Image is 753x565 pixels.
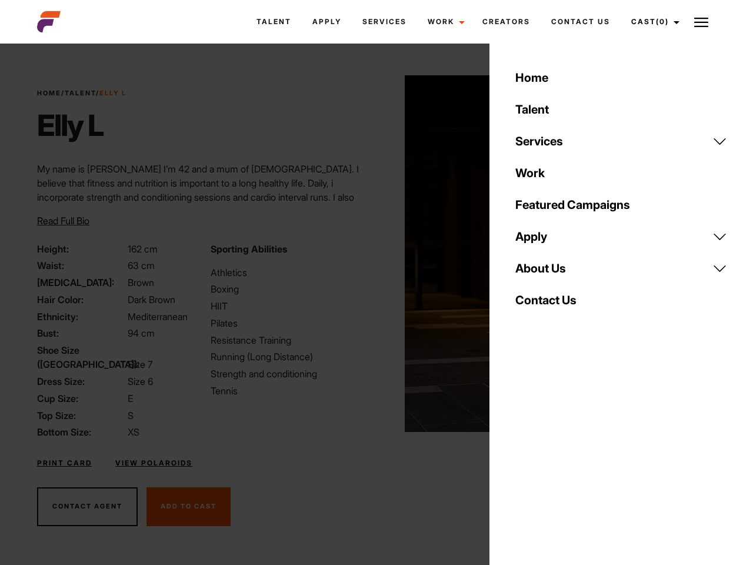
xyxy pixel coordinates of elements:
[508,125,734,157] a: Services
[508,284,734,316] a: Contact Us
[128,311,188,323] span: Mediterranean
[161,502,216,510] span: Add To Cast
[37,326,125,340] span: Bust:
[211,350,369,364] li: Running (Long Distance)
[128,426,139,438] span: XS
[128,358,152,370] span: Size 7
[656,17,669,26] span: (0)
[211,265,369,280] li: Athletics
[128,277,154,288] span: Brown
[541,6,621,38] a: Contact Us
[128,393,133,404] span: E
[37,215,89,227] span: Read Full Bio
[508,157,734,189] a: Work
[508,252,734,284] a: About Us
[472,6,541,38] a: Creators
[37,258,125,272] span: Waist:
[211,316,369,330] li: Pilates
[128,375,153,387] span: Size 6
[37,425,125,439] span: Bottom Size:
[37,242,125,256] span: Height:
[65,89,96,97] a: Talent
[37,214,89,228] button: Read Full Bio
[211,243,287,255] strong: Sporting Abilities
[246,6,302,38] a: Talent
[302,6,352,38] a: Apply
[621,6,687,38] a: Cast(0)
[508,189,734,221] a: Featured Campaigns
[115,458,192,468] a: View Polaroids
[37,293,125,307] span: Hair Color:
[128,327,155,339] span: 94 cm
[99,89,126,97] strong: Elly L
[37,275,125,290] span: [MEDICAL_DATA]:
[211,367,369,381] li: Strength and conditioning
[352,6,417,38] a: Services
[211,333,369,347] li: Resistance Training
[211,384,369,398] li: Tennis
[417,6,472,38] a: Work
[37,108,126,143] h1: Elly L
[37,88,126,98] span: / /
[37,343,125,371] span: Shoe Size ([GEOGRAPHIC_DATA]):
[37,162,369,261] p: My name is [PERSON_NAME] I’m 42 and a mum of [DEMOGRAPHIC_DATA]. I believe that fitness and nutri...
[37,408,125,423] span: Top Size:
[37,458,92,468] a: Print Card
[37,487,138,526] button: Contact Agent
[128,260,155,271] span: 63 cm
[128,294,175,305] span: Dark Brown
[211,282,369,296] li: Boxing
[508,221,734,252] a: Apply
[37,391,125,406] span: Cup Size:
[146,487,231,526] button: Add To Cast
[37,89,61,97] a: Home
[128,243,158,255] span: 162 cm
[37,374,125,388] span: Dress Size:
[128,410,134,421] span: S
[211,299,369,313] li: HIIT
[37,310,125,324] span: Ethnicity:
[508,62,734,94] a: Home
[694,15,708,29] img: Burger icon
[37,10,61,34] img: cropped-aefm-brand-fav-22-square.png
[508,94,734,125] a: Talent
